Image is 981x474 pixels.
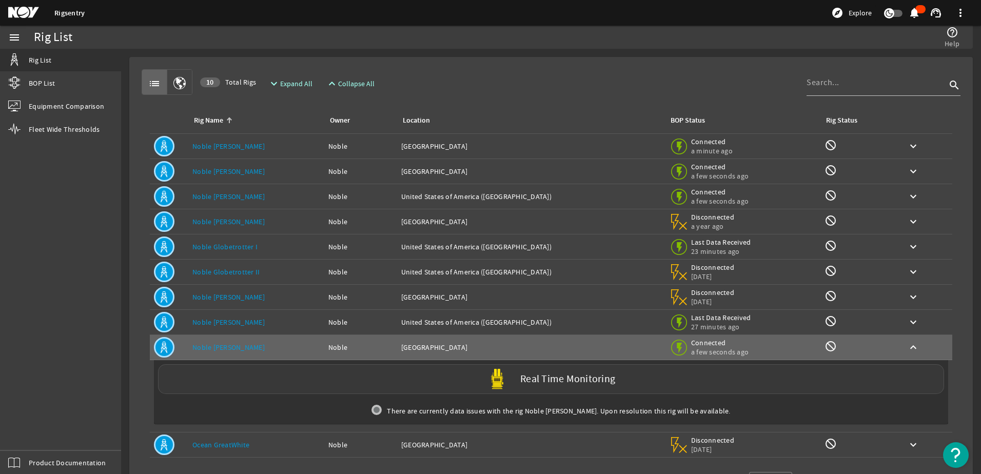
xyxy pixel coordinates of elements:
span: Last Data Received [691,313,751,322]
span: a few seconds ago [691,347,749,357]
span: [DATE] [691,297,735,306]
div: Noble [328,440,393,450]
div: United States of America ([GEOGRAPHIC_DATA]) [401,242,661,252]
span: Help [945,38,959,49]
div: Location [403,115,430,126]
div: Noble [328,317,393,327]
i: search [948,79,960,91]
span: Disconnected [691,212,735,222]
span: [DATE] [691,272,735,281]
mat-icon: keyboard_arrow_down [907,316,919,328]
a: Noble [PERSON_NAME] [192,292,265,302]
a: Noble [PERSON_NAME] [192,217,265,226]
mat-icon: expand_less [326,77,334,90]
span: Connected [691,187,749,196]
a: Ocean GreatWhite [192,440,249,449]
span: a few seconds ago [691,171,749,181]
a: Noble Globetrotter I [192,242,258,251]
mat-icon: Rig Monitoring not available for this rig [825,240,837,252]
div: BOP Status [671,115,705,126]
a: Noble [PERSON_NAME] [192,343,265,352]
mat-icon: Rig Monitoring not available for this rig [825,438,837,450]
div: Owner [330,115,350,126]
img: Yellowpod.svg [487,369,507,389]
a: Rigsentry [54,8,85,18]
mat-icon: notifications [908,7,920,19]
div: [GEOGRAPHIC_DATA] [401,342,661,352]
span: Equipment Comparison [29,101,104,111]
mat-icon: Rig Monitoring not available for this rig [825,265,837,277]
span: Fleet Wide Thresholds [29,124,100,134]
mat-icon: menu [8,31,21,44]
mat-icon: keyboard_arrow_down [907,241,919,253]
a: Noble [PERSON_NAME] [192,142,265,151]
div: Noble [328,292,393,302]
mat-icon: keyboard_arrow_down [907,266,919,278]
mat-icon: keyboard_arrow_down [907,439,919,451]
button: Explore [827,5,876,21]
mat-icon: expand_more [268,77,276,90]
span: Connected [691,137,735,146]
a: Noble [PERSON_NAME] [192,192,265,201]
div: Rig List [34,32,72,43]
div: There are currently data issues with the rig Noble [PERSON_NAME]. Upon resolution this rig will b... [154,398,948,424]
a: Noble [PERSON_NAME] [192,167,265,176]
div: Noble [328,342,393,352]
div: Owner [328,115,389,126]
mat-icon: Rig Monitoring not available for this rig [825,139,837,151]
div: Noble [328,141,393,151]
span: a few seconds ago [691,196,749,206]
span: Collapse All [338,78,375,89]
mat-icon: keyboard_arrow_up [907,341,919,353]
div: [GEOGRAPHIC_DATA] [401,141,661,151]
div: Rig Name [194,115,223,126]
div: United States of America ([GEOGRAPHIC_DATA]) [401,317,661,327]
span: 23 minutes ago [691,247,751,256]
span: Connected [691,338,749,347]
button: Open Resource Center [943,442,969,468]
img: grey.svg [371,405,382,415]
span: Expand All [280,78,312,89]
mat-icon: help_outline [946,26,958,38]
div: Noble [328,267,393,277]
mat-icon: keyboard_arrow_down [907,140,919,152]
mat-icon: keyboard_arrow_down [907,190,919,203]
span: Rig List [29,55,51,65]
div: [GEOGRAPHIC_DATA] [401,216,661,227]
mat-icon: Rig Monitoring not available for this rig [825,214,837,227]
span: Disconnected [691,436,735,445]
div: United States of America ([GEOGRAPHIC_DATA]) [401,191,661,202]
div: United States of America ([GEOGRAPHIC_DATA]) [401,267,661,277]
div: [GEOGRAPHIC_DATA] [401,292,661,302]
div: 10 [200,77,220,87]
a: Noble [PERSON_NAME] [192,318,265,327]
a: Noble Globetrotter II [192,267,260,276]
mat-icon: explore [831,7,843,19]
div: Noble [328,242,393,252]
span: Total Rigs [200,77,256,87]
div: Noble [328,216,393,227]
mat-icon: Rig Monitoring not available for this rig [825,340,837,352]
a: Real Time Monitoring [154,364,948,394]
mat-icon: keyboard_arrow_down [907,165,919,177]
span: Last Data Received [691,238,751,247]
button: Expand All [264,74,317,93]
div: Location [401,115,657,126]
div: Rig Name [192,115,316,126]
span: Disconnected [691,288,735,297]
div: Noble [328,166,393,176]
div: [GEOGRAPHIC_DATA] [401,440,661,450]
button: Collapse All [322,74,379,93]
span: Disconnected [691,263,735,272]
div: [GEOGRAPHIC_DATA] [401,166,661,176]
mat-icon: keyboard_arrow_down [907,291,919,303]
span: [DATE] [691,445,735,454]
span: a minute ago [691,146,735,155]
mat-icon: list [148,77,161,90]
span: Product Documentation [29,458,106,468]
label: Real Time Monitoring [520,374,615,385]
span: 27 minutes ago [691,322,751,331]
span: Connected [691,162,749,171]
span: a year ago [691,222,735,231]
span: BOP List [29,78,55,88]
